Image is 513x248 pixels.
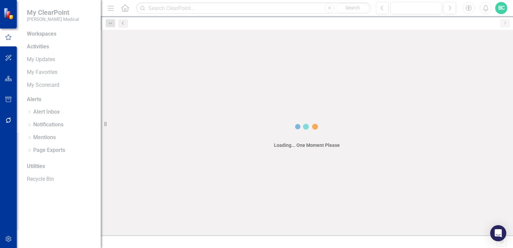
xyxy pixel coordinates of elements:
[495,2,507,14] button: BC
[345,5,360,10] span: Search
[33,108,60,116] a: Alert Inbox
[27,69,94,76] a: My Favorites
[490,225,506,241] div: Open Intercom Messenger
[27,56,94,64] a: My Updates
[27,96,94,104] div: Alerts
[33,134,56,141] a: Mentions
[27,8,79,16] span: My ClearPoint
[27,175,94,183] a: Recycle Bin
[3,7,15,19] img: ClearPoint Strategy
[27,16,79,22] small: [PERSON_NAME] Medical
[33,121,63,129] a: Notifications
[336,3,369,13] button: Search
[33,147,65,154] a: Page Exports
[27,30,56,38] div: Workspaces
[274,142,340,149] div: Loading... One Moment Please
[27,81,94,89] a: My Scorecard
[27,43,94,51] div: Activities
[27,163,94,170] div: Utilities
[136,2,371,14] input: Search ClearPoint...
